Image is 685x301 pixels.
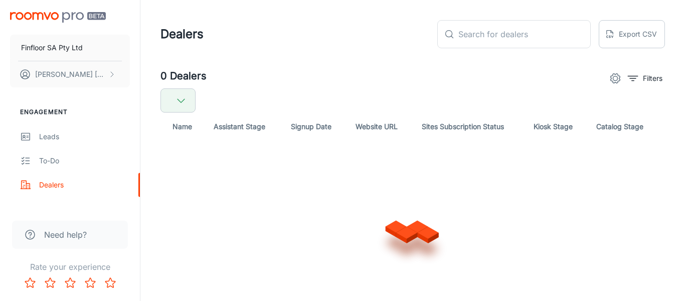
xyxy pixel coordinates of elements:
img: Roomvo PRO Beta [10,12,106,23]
th: Signup Date [283,113,348,141]
div: Leads [39,131,130,142]
button: filter [625,70,665,86]
th: Assistant Stage [206,113,283,141]
h1: Dealers [160,25,204,43]
th: Sites Subscription Status [414,113,526,141]
button: Finfloor SA Pty Ltd [10,35,130,61]
button: Rate 5 star [100,273,120,293]
p: Finfloor SA Pty Ltd [21,42,83,53]
div: Dealers [39,179,130,190]
button: Rate 3 star [60,273,80,293]
input: Search for dealers [458,20,591,48]
th: Name [160,113,206,141]
button: Rate 4 star [80,273,100,293]
button: Rate 1 star [20,273,40,293]
p: Rate your experience [8,261,132,273]
th: Catalog Stage [588,113,665,141]
span: Need help? [44,229,87,241]
div: To-do [39,155,130,166]
h5: 0 Dealers [160,68,207,84]
button: settings [605,68,625,88]
p: [PERSON_NAME] [PERSON_NAME] [35,69,106,80]
button: Rate 2 star [40,273,60,293]
button: [PERSON_NAME] [PERSON_NAME] [10,61,130,87]
th: Kiosk Stage [526,113,588,141]
button: Export CSV [599,20,665,48]
p: Filters [643,73,662,84]
th: Website URL [348,113,414,141]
